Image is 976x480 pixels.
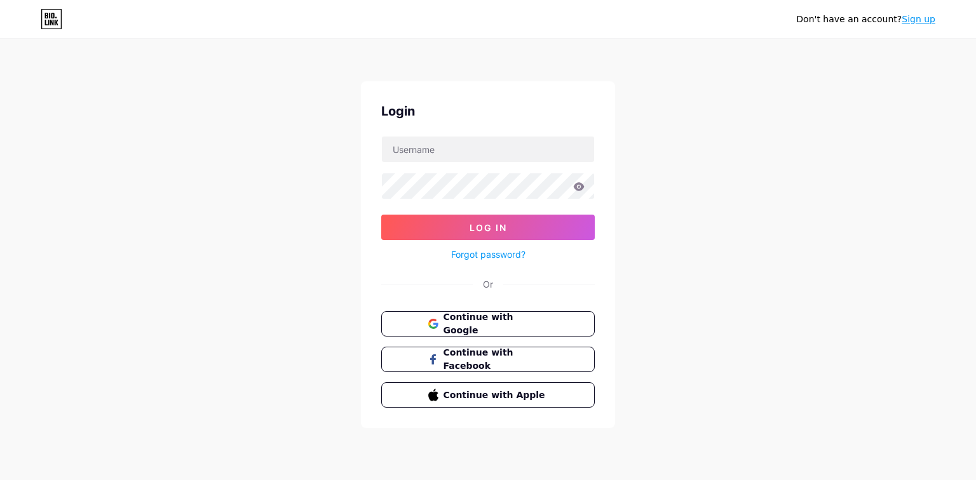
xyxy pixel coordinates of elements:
[382,137,594,162] input: Username
[470,222,507,233] span: Log In
[451,248,525,261] a: Forgot password?
[381,215,595,240] button: Log In
[483,277,493,291] div: Or
[444,310,548,337] span: Continue with Google
[381,311,595,337] button: Continue with Google
[381,382,595,408] button: Continue with Apple
[381,347,595,372] button: Continue with Facebook
[902,14,935,24] a: Sign up
[444,346,548,373] span: Continue with Facebook
[381,102,595,121] div: Login
[796,13,935,26] div: Don't have an account?
[444,389,548,402] span: Continue with Apple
